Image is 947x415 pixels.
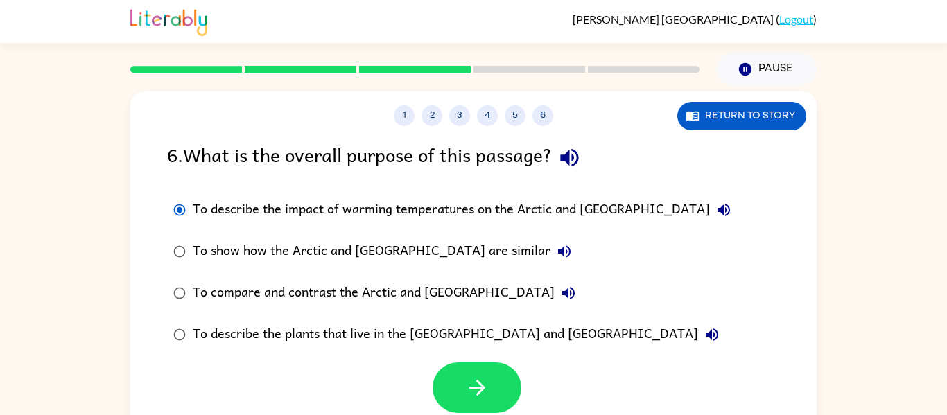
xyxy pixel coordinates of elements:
[716,53,817,85] button: Pause
[573,12,817,26] div: ( )
[505,105,525,126] button: 5
[477,105,498,126] button: 4
[550,238,578,265] button: To show how the Arctic and [GEOGRAPHIC_DATA] are similar
[555,279,582,307] button: To compare and contrast the Arctic and [GEOGRAPHIC_DATA]
[394,105,415,126] button: 1
[698,321,726,348] button: To describe the plants that live in the [GEOGRAPHIC_DATA] and [GEOGRAPHIC_DATA]
[710,196,738,224] button: To describe the impact of warming temperatures on the Arctic and [GEOGRAPHIC_DATA]
[449,105,470,126] button: 3
[422,105,442,126] button: 2
[193,196,738,224] div: To describe the impact of warming temperatures on the Arctic and [GEOGRAPHIC_DATA]
[167,140,780,175] div: 6 . What is the overall purpose of this passage?
[532,105,553,126] button: 6
[193,279,582,307] div: To compare and contrast the Arctic and [GEOGRAPHIC_DATA]
[573,12,776,26] span: [PERSON_NAME] [GEOGRAPHIC_DATA]
[130,6,207,36] img: Literably
[193,321,726,348] div: To describe the plants that live in the [GEOGRAPHIC_DATA] and [GEOGRAPHIC_DATA]
[193,238,578,265] div: To show how the Arctic and [GEOGRAPHIC_DATA] are similar
[677,102,806,130] button: Return to story
[779,12,813,26] a: Logout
